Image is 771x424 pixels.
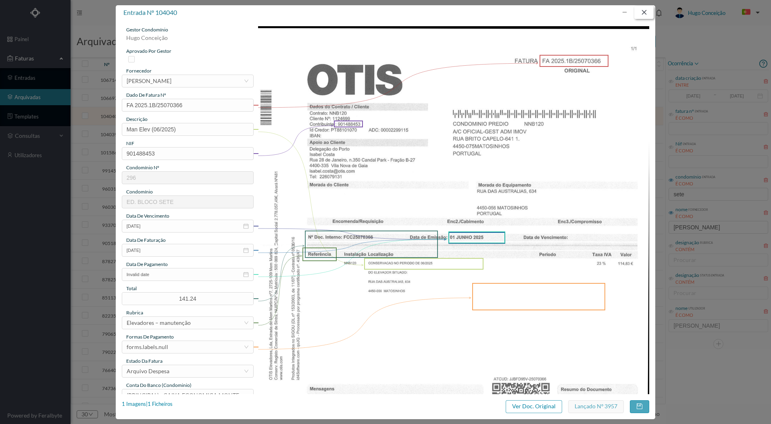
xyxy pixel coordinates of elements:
span: aprovado por gestor [126,48,171,54]
i: icon: down [244,79,249,83]
i: icon: down [244,393,249,398]
span: data de vencimento [126,213,169,219]
span: total [126,285,137,291]
span: gestor condomínio [126,27,168,33]
span: data de faturação [126,237,166,243]
span: descrição [126,116,148,122]
div: 1 Imagens | 1 Ficheiros [122,400,173,408]
span: fornecedor [126,68,152,74]
button: PT [736,6,763,19]
div: OTIS ASCENSORES [127,75,171,87]
span: rubrica [126,310,143,316]
span: NIF [126,140,134,146]
span: entrada nº 104040 [123,8,177,16]
i: icon: down [244,345,249,349]
span: conta do banco (condominio) [126,382,192,388]
span: estado da fatura [126,358,163,364]
div: Hugo Conceição [122,33,254,48]
button: Lançado nº 3957 [568,400,624,413]
div: Elevadores – manutenção [127,317,191,329]
i: icon: calendar [243,223,249,229]
div: Arquivo Despesa [127,365,169,377]
i: icon: down [244,320,249,325]
span: condomínio nº [126,164,159,170]
i: icon: calendar [243,247,249,253]
div: forms.labels.null [127,341,168,353]
span: Formas de Pagamento [126,334,174,340]
span: (PRINCIPAL) - CAIXA ECONOMICA MONTEPIO GERAL ([FINANCIAL_ID]) [127,392,314,399]
button: Ver Doc. Original [506,400,562,413]
span: data de pagamento [126,261,168,267]
i: icon: calendar [243,272,249,277]
i: icon: down [244,369,249,374]
span: condomínio [126,189,153,195]
span: dado de fatura nº [126,92,166,98]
